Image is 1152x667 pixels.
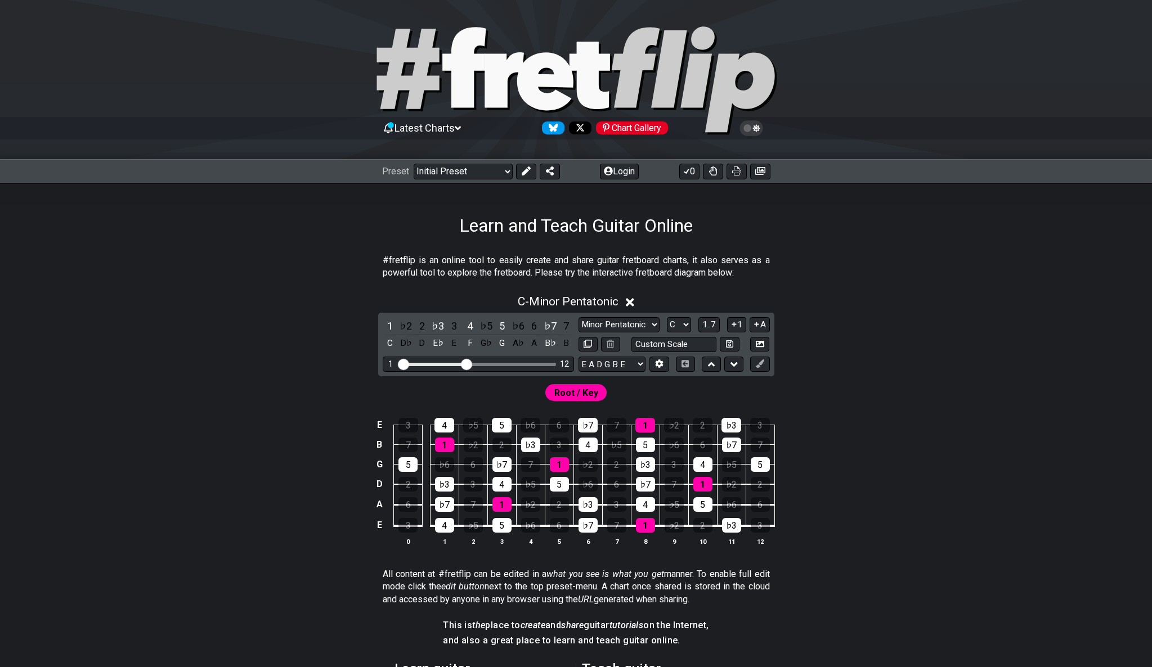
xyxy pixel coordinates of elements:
[395,122,455,134] span: Latest Charts
[688,535,717,547] th: 10
[398,497,418,512] div: 6
[521,477,540,492] div: ♭5
[702,319,716,330] span: 1..7
[373,454,386,474] td: G
[579,497,598,512] div: ♭3
[447,318,461,333] div: toggle scale degree
[443,634,709,647] h4: and also a great place to learn and teach guitar online.
[579,357,646,372] select: Tuning
[693,457,712,472] div: 4
[459,535,487,547] th: 2
[464,438,483,452] div: ♭2
[431,336,445,351] div: toggle pitch class
[435,518,454,533] div: 4
[479,336,494,351] div: toggle pitch class
[727,164,747,179] button: Print
[521,418,540,432] div: ♭6
[373,494,386,515] td: A
[521,438,540,452] div: ♭3
[550,518,569,533] div: 6
[464,477,483,492] div: 3
[383,336,397,351] div: toggle pitch class
[431,318,445,333] div: toggle scale degree
[578,418,598,432] div: ♭7
[579,438,598,452] div: 4
[373,474,386,494] td: D
[492,518,512,533] div: 5
[665,457,684,472] div: 3
[487,535,516,547] th: 3
[636,497,655,512] div: 4
[549,418,569,432] div: 6
[373,435,386,454] td: B
[550,497,569,512] div: 2
[607,438,626,452] div: ♭5
[383,318,397,333] div: toggle scale degree
[394,535,423,547] th: 0
[373,416,386,435] td: E
[635,418,655,432] div: 1
[479,318,494,333] div: toggle scale degree
[516,535,545,547] th: 4
[702,357,721,372] button: Move up
[722,438,741,452] div: ♭7
[383,254,770,280] p: #fretflip is an online tool to easily create and share guitar fretboard charts, it also serves as...
[693,477,712,492] div: 1
[636,457,655,472] div: ♭3
[415,318,429,333] div: toggle scale degree
[495,318,509,333] div: toggle scale degree
[607,457,626,472] div: 2
[609,620,644,630] em: tutorials
[607,518,626,533] div: 7
[600,164,639,179] button: Login
[750,418,770,432] div: 3
[676,357,695,372] button: Toggle horizontal chord view
[398,477,418,492] div: 2
[665,477,684,492] div: 7
[667,317,691,332] select: Tonic/Root
[727,317,746,332] button: 1
[717,535,746,547] th: 11
[435,477,454,492] div: ♭3
[383,357,574,372] div: Visible fret range
[579,477,598,492] div: ♭6
[578,594,594,605] em: URL
[540,164,560,179] button: Share Preset
[464,457,483,472] div: 6
[435,438,454,452] div: 1
[383,568,770,606] p: All content at #fretflip can be edited in a manner. To enable full edit mode click the next to th...
[602,535,631,547] th: 7
[751,438,770,452] div: 7
[722,457,741,472] div: ♭5
[398,318,413,333] div: toggle scale degree
[660,535,688,547] th: 9
[550,438,569,452] div: 3
[398,418,418,432] div: 3
[464,497,483,512] div: 7
[459,215,693,236] h1: Learn and Teach Guitar Online
[703,164,723,179] button: Toggle Dexterity for all fretkits
[559,318,573,333] div: toggle scale degree
[492,418,512,432] div: 5
[447,336,461,351] div: toggle pitch class
[492,457,512,472] div: ♭7
[434,418,454,432] div: 4
[564,121,591,134] a: Follow #fretflip at X
[511,336,526,351] div: toggle pitch class
[527,336,541,351] div: toggle pitch class
[579,317,660,332] select: Scale
[636,477,655,492] div: ♭7
[722,518,741,533] div: ♭3
[596,121,668,134] div: Chart Gallery
[722,477,741,492] div: ♭2
[521,457,540,472] div: 7
[579,518,598,533] div: ♭7
[388,359,393,369] div: 1
[607,497,626,512] div: 3
[751,457,770,472] div: 5
[492,438,512,452] div: 2
[373,515,386,536] td: E
[591,121,668,134] a: #fretflip at Pinterest
[511,318,526,333] div: toggle scale degree
[559,336,573,351] div: toggle pitch class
